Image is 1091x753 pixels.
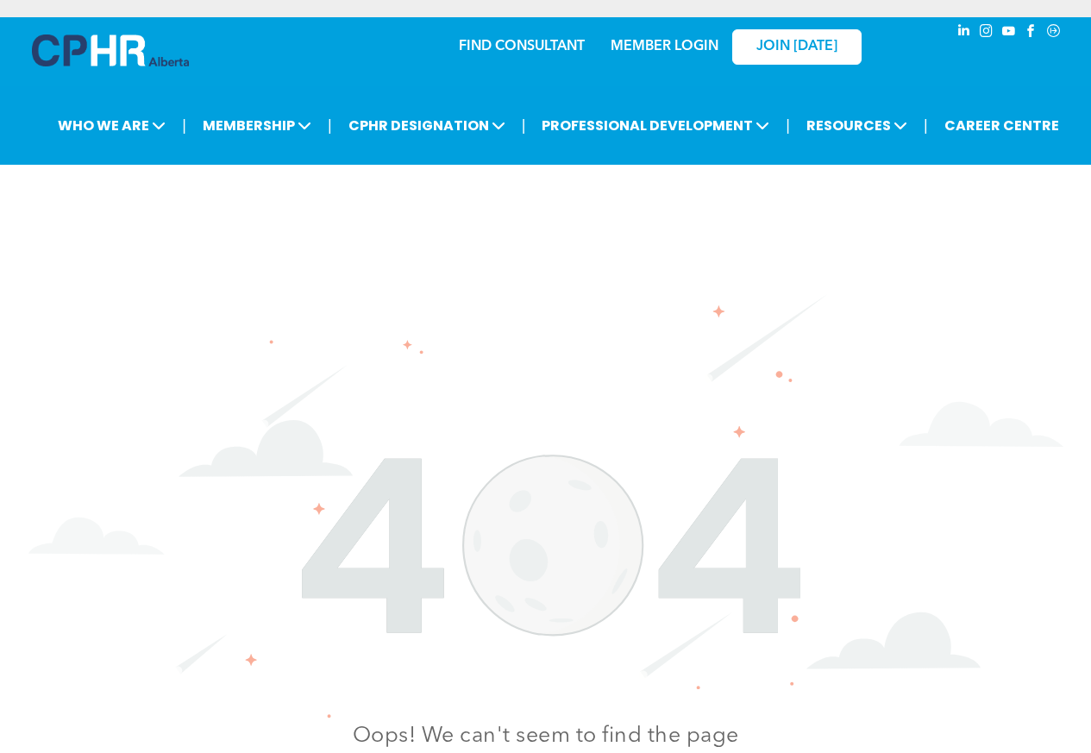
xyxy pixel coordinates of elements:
span: CPHR DESIGNATION [343,110,511,141]
img: A blue and white logo for cp alberta [32,35,189,66]
span: MEMBERSHIP [198,110,317,141]
li: | [786,108,790,143]
span: RESOURCES [801,110,912,141]
span: PROFESSIONAL DEVELOPMENT [536,110,774,141]
a: JOIN [DATE] [732,29,862,65]
li: | [182,108,186,143]
img: The number 404 is surrounded by clouds and stars on a white background. [28,294,1063,718]
a: FIND CONSULTANT [459,40,585,53]
a: youtube [1000,22,1019,45]
li: | [328,108,332,143]
a: linkedin [955,22,974,45]
li: | [924,108,928,143]
li: | [522,108,526,143]
a: instagram [977,22,996,45]
a: facebook [1022,22,1041,45]
a: CAREER CENTRE [939,110,1064,141]
span: JOIN [DATE] [756,39,837,55]
a: MEMBER LOGIN [611,40,718,53]
span: WHO WE ARE [53,110,171,141]
a: Social network [1044,22,1063,45]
